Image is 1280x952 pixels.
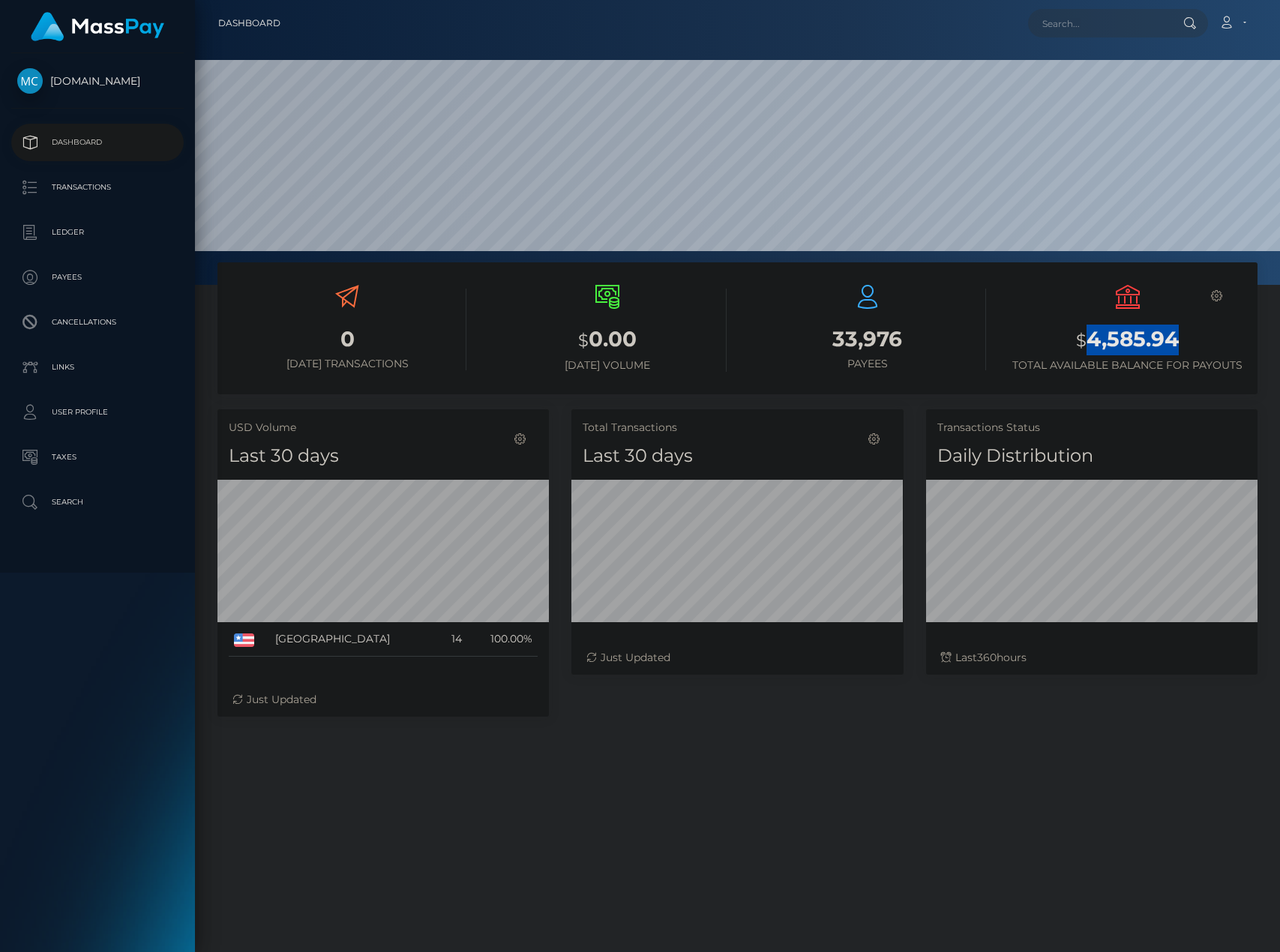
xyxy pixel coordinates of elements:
[1009,325,1246,355] h3: 4,585.94
[583,421,892,436] h5: Total Transactions
[1076,330,1087,351] small: $
[218,7,280,39] a: Dashboard
[937,421,1246,436] h5: Transactions Status
[1009,359,1246,372] h6: Total Available Balance for Payouts
[229,325,466,354] h3: 0
[489,359,727,372] h6: [DATE] Volume
[11,439,184,476] a: Taxes
[937,443,1246,469] h4: Daily Distribution
[977,651,997,664] span: 360
[11,394,184,431] a: User Profile
[439,622,467,657] td: 14
[489,325,727,355] h3: 0.00
[583,443,892,469] h4: Last 30 days
[749,358,987,370] h6: Payees
[17,311,178,334] p: Cancellations
[11,483,184,521] a: Search
[11,74,184,88] span: [DOMAIN_NAME]
[229,443,538,469] h4: Last 30 days
[17,356,178,379] p: Links
[234,633,254,647] img: US.png
[17,131,178,154] p: Dashboard
[11,169,184,206] a: Transactions
[11,124,184,161] a: Dashboard
[941,650,1243,666] div: Last hours
[11,349,184,386] a: Links
[17,401,178,424] p: User Profile
[17,221,178,244] p: Ledger
[31,12,164,41] img: MassPay Logo
[232,692,534,708] div: Just Updated
[749,325,987,354] h3: 33,976
[229,421,538,436] h5: USD Volume
[11,259,184,296] a: Payees
[270,622,439,657] td: [GEOGRAPHIC_DATA]
[17,266,178,289] p: Payees
[1028,9,1169,37] input: Search...
[586,650,888,666] div: Just Updated
[17,491,178,513] p: Search
[17,446,178,469] p: Taxes
[11,304,184,341] a: Cancellations
[467,622,538,657] td: 100.00%
[17,176,178,199] p: Transactions
[229,358,466,370] h6: [DATE] Transactions
[17,68,43,94] img: McLuck.com
[11,214,184,251] a: Ledger
[578,330,589,351] small: $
